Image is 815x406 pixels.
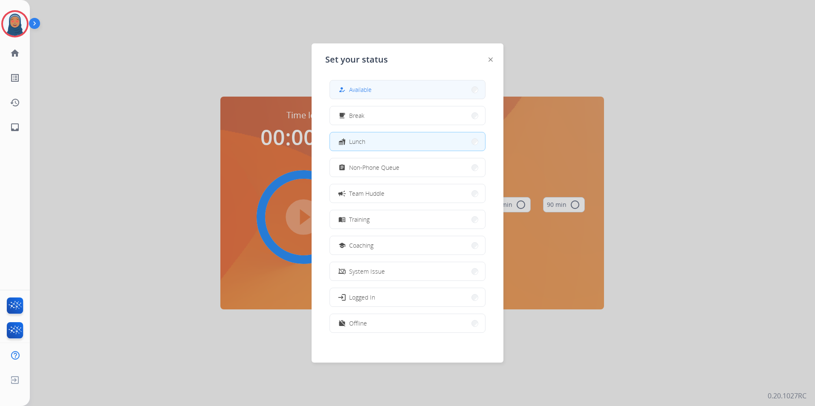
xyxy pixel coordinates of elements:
[349,111,364,120] span: Break
[3,12,27,36] img: avatar
[349,189,384,198] span: Team Huddle
[338,138,346,145] mat-icon: fastfood
[338,216,346,223] mat-icon: menu_book
[349,241,373,250] span: Coaching
[338,164,346,171] mat-icon: assignment
[330,236,485,254] button: Coaching
[338,320,346,327] mat-icon: work_off
[488,57,493,62] img: close-button
[10,48,20,58] mat-icon: home
[349,137,365,146] span: Lunch
[330,80,485,99] button: Available
[330,106,485,125] button: Break
[349,293,375,302] span: Logged In
[349,267,385,276] span: System Issue
[338,242,346,249] mat-icon: school
[330,184,485,203] button: Team Huddle
[330,288,485,306] button: Logged In
[349,319,367,328] span: Offline
[349,215,370,224] span: Training
[338,112,346,119] mat-icon: free_breakfast
[10,73,20,83] mat-icon: list_alt
[330,158,485,177] button: Non-Phone Queue
[349,85,372,94] span: Available
[338,268,346,275] mat-icon: phonelink_off
[338,86,346,93] mat-icon: how_to_reg
[768,391,806,401] p: 0.20.1027RC
[338,189,346,197] mat-icon: campaign
[10,97,20,108] mat-icon: history
[330,262,485,280] button: System Issue
[10,122,20,132] mat-icon: inbox
[330,132,485,151] button: Lunch
[325,54,388,66] span: Set your status
[338,293,346,301] mat-icon: login
[330,210,485,229] button: Training
[349,163,399,172] span: Non-Phone Queue
[330,314,485,332] button: Offline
